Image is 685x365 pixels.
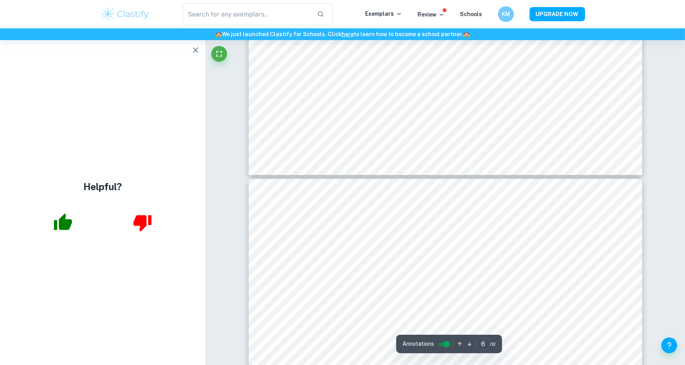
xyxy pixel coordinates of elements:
img: Clastify logo [100,6,150,22]
span: / 12 [490,341,496,348]
button: UPGRADE NOW [530,7,585,21]
button: Fullscreen [211,46,227,62]
a: here [342,31,354,37]
button: KM [498,6,514,22]
p: Exemplars [366,9,402,18]
button: Help and Feedback [661,337,677,353]
span: 🏫 [463,31,470,37]
h6: KM [501,10,510,18]
h6: We just launched Clastify for Schools. Click to learn how to become a school partner. [2,30,683,39]
span: Annotations [403,340,434,348]
h4: Helpful? [83,180,122,194]
p: Review [418,10,445,19]
a: Schools [460,11,482,17]
span: 🏫 [215,31,222,37]
input: Search for any exemplars... [183,3,311,25]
